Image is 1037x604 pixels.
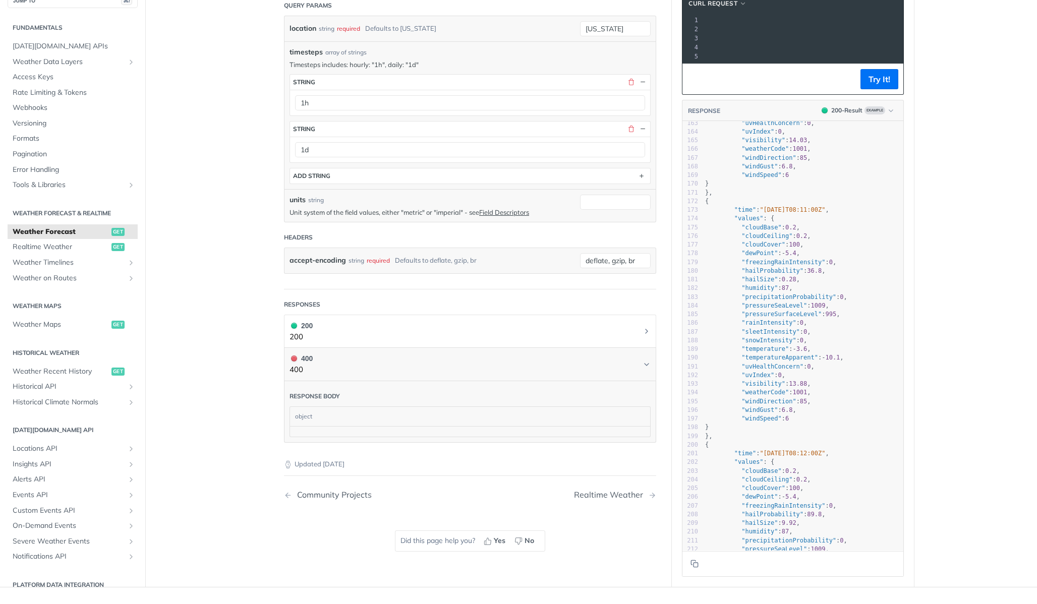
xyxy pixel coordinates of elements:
span: Weather Data Layers [13,56,125,67]
p: Updated [DATE] [284,459,656,469]
span: Yes [494,535,505,546]
a: Tools & LibrariesShow subpages for Tools & Libraries [8,177,138,193]
span: Events API [13,490,125,500]
span: Severe Weather Events [13,536,125,546]
div: 198 [682,423,698,432]
span: : , [705,319,807,326]
span: 1009 [811,301,826,309]
div: 199 [682,432,698,440]
span: 200 [822,107,828,113]
div: 200 [290,320,313,331]
a: Versioning [8,115,138,131]
span: : , [705,311,840,318]
nav: Pagination Controls [284,480,656,510]
span: Realtime Weather [13,242,109,252]
button: Copy to clipboard [687,556,702,571]
div: 3 [682,34,700,43]
div: 176 [682,231,698,240]
div: 171 [682,188,698,197]
span: "cloudBase" [741,223,781,230]
div: Community Projects [292,490,372,500]
span: : , [705,345,811,352]
a: Error Handling [8,162,138,177]
a: Field Descriptors [479,208,529,216]
div: 174 [682,214,698,223]
div: 202 [682,458,698,466]
div: Defaults to deflate, gzip, br [395,253,477,268]
span: "sleetIntensity" [741,328,800,335]
span: get [111,243,125,251]
button: Show subpages for Severe Weather Events [127,537,135,545]
span: : , [705,363,815,370]
div: required [337,21,360,36]
span: 100 [789,241,800,248]
button: Hide [638,125,647,134]
a: Webhooks [8,100,138,115]
div: string [308,196,324,205]
button: Copy to clipboard [687,72,702,87]
a: Formats [8,131,138,146]
span: Insights API [13,459,125,469]
span: 6.8 [782,162,793,169]
button: Show subpages for Notifications API [127,553,135,561]
span: "time" [734,206,756,213]
div: 400 400400 [284,381,656,443]
div: 194 [682,388,698,397]
span: 0 [807,119,811,126]
span: { [705,441,709,448]
button: Show subpages for Events API [127,491,135,499]
span: 3.6 [796,345,808,352]
span: : [705,171,789,178]
span: Weather on Routes [13,273,125,283]
span: 5.4 [785,250,796,257]
span: "temperatureApparent" [741,354,818,361]
div: 188 [682,336,698,344]
div: string [293,78,315,86]
span: "precipitationProbability" [741,293,836,300]
span: : , [705,145,811,152]
span: 0 [803,328,807,335]
span: "hailSize" [741,276,778,283]
span: "visibility" [741,380,785,387]
div: 175 [682,223,698,231]
span: 0 [778,371,782,378]
span: : , [705,241,803,248]
span: "time" [734,450,756,457]
button: Show subpages for Historical Climate Normals [127,398,135,406]
button: 200 200200 [290,320,651,343]
div: ADD string [293,172,330,179]
span: "temperature" [741,345,789,352]
span: 13.88 [789,380,807,387]
span: "weatherCode" [741,389,789,396]
div: 172 [682,197,698,205]
span: : , [705,232,811,239]
button: Try It! [860,69,898,89]
span: "uvHealthConcern" [741,119,803,126]
div: 182 [682,284,698,292]
div: 2 [682,25,700,34]
span: 0.2 [796,475,808,482]
svg: Chevron [643,360,651,369]
div: Defaults to [US_STATE] [365,21,436,36]
span: "humidity" [741,284,778,291]
span: : , [705,223,800,230]
span: 0 [800,336,803,343]
button: Show subpages for Custom Events API [127,506,135,514]
span: 85 [800,397,807,404]
div: 196 [682,405,698,414]
span: 0 [829,258,833,265]
div: 179 [682,258,698,266]
span: 0 [778,128,782,135]
div: 193 [682,380,698,388]
span: : , [705,406,796,413]
span: 6 [785,415,789,422]
span: No [525,535,534,546]
button: Show subpages for Locations API [127,445,135,453]
p: 400 [290,364,313,376]
h2: Weather Maps [8,301,138,311]
div: 181 [682,275,698,284]
a: On-Demand EventsShow subpages for On-Demand Events [8,518,138,533]
span: 0.28 [782,276,796,283]
div: 203 [682,466,698,475]
span: Versioning [13,118,135,128]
